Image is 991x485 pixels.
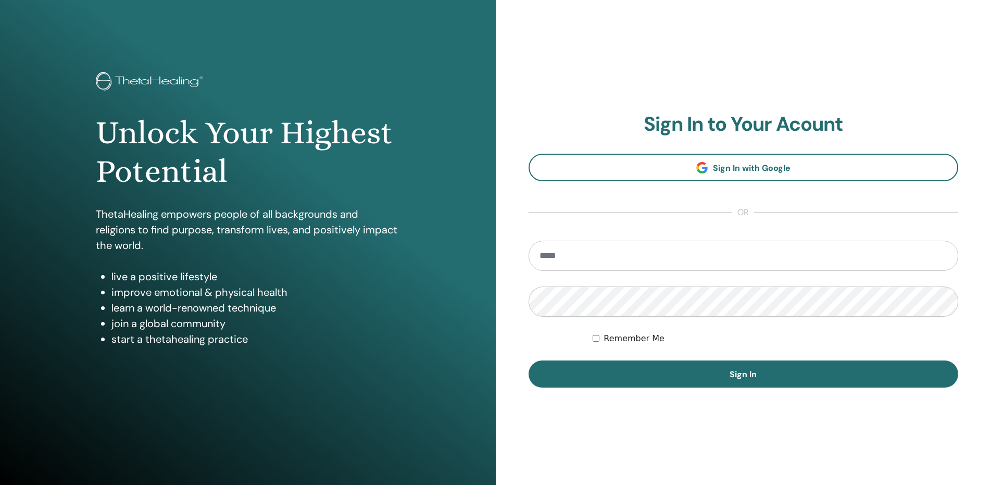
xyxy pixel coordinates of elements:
span: or [732,206,754,219]
button: Sign In [529,360,959,388]
a: Sign In with Google [529,154,959,181]
li: learn a world-renowned technique [111,300,400,316]
li: live a positive lifestyle [111,269,400,284]
span: Sign In [730,369,757,380]
li: start a thetahealing practice [111,331,400,347]
span: Sign In with Google [713,163,791,173]
div: Keep me authenticated indefinitely or until I manually logout [593,332,958,345]
label: Remember Me [604,332,664,345]
p: ThetaHealing empowers people of all backgrounds and religions to find purpose, transform lives, a... [96,206,400,253]
h2: Sign In to Your Acount [529,113,959,136]
li: improve emotional & physical health [111,284,400,300]
li: join a global community [111,316,400,331]
h1: Unlock Your Highest Potential [96,114,400,191]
